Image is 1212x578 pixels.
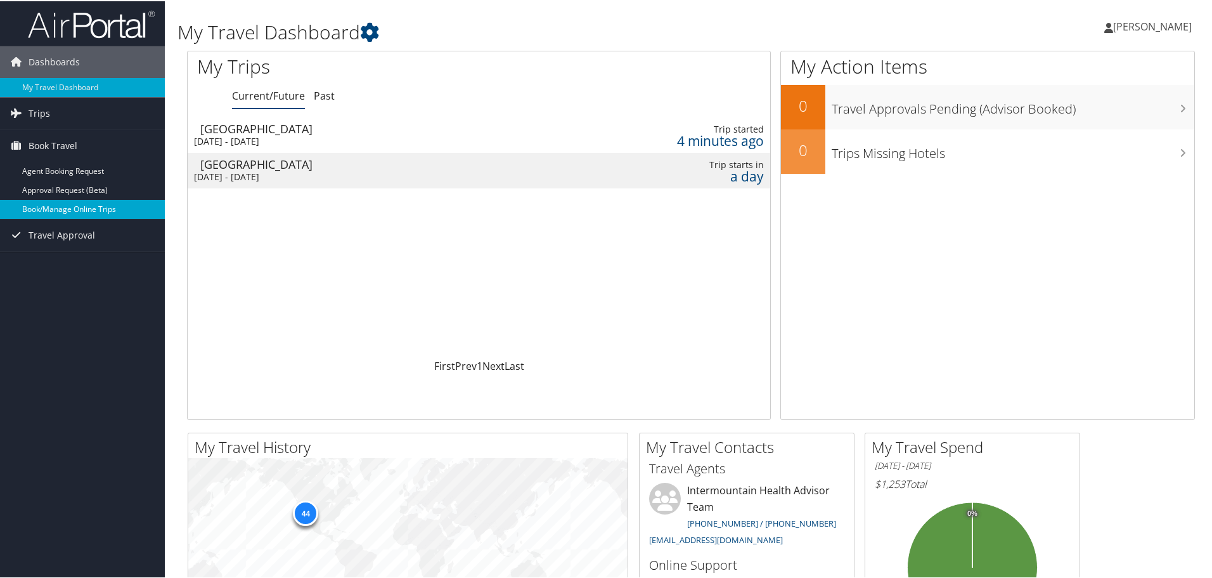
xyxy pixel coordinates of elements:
[232,88,305,102] a: Current/Future
[781,138,825,160] h2: 0
[649,533,783,544] a: [EMAIL_ADDRESS][DOMAIN_NAME]
[1113,18,1192,32] span: [PERSON_NAME]
[649,555,844,573] h3: Online Support
[781,52,1194,79] h1: My Action Items
[29,129,77,161] span: Book Travel
[832,137,1194,161] h3: Trips Missing Hotels
[29,218,95,250] span: Travel Approval
[872,435,1080,457] h2: My Travel Spend
[482,358,505,372] a: Next
[200,122,519,133] div: [GEOGRAPHIC_DATA]
[875,476,905,490] span: $1,253
[29,45,80,77] span: Dashboards
[28,8,155,38] img: airportal-logo.png
[293,499,318,525] div: 44
[195,435,628,457] h2: My Travel History
[781,94,825,115] h2: 0
[646,435,854,457] h2: My Travel Contacts
[200,157,519,169] div: [GEOGRAPHIC_DATA]
[505,358,524,372] a: Last
[29,96,50,128] span: Trips
[687,516,836,528] a: [PHONE_NUMBER] / [PHONE_NUMBER]
[177,18,862,44] h1: My Travel Dashboard
[781,128,1194,173] a: 0Trips Missing Hotels
[781,84,1194,128] a: 0Travel Approvals Pending (Advisor Booked)
[314,88,335,102] a: Past
[575,122,764,134] div: Trip started
[477,358,482,372] a: 1
[1104,6,1204,44] a: [PERSON_NAME]
[575,169,764,181] div: a day
[832,93,1194,117] h3: Travel Approvals Pending (Advisor Booked)
[197,52,518,79] h1: My Trips
[575,158,764,169] div: Trip starts in
[194,135,513,146] div: [DATE] - [DATE]
[875,476,1070,490] h6: Total
[455,358,477,372] a: Prev
[575,134,764,145] div: 4 minutes ago
[194,170,513,181] div: [DATE] - [DATE]
[967,509,977,516] tspan: 0%
[434,358,455,372] a: First
[875,459,1070,471] h6: [DATE] - [DATE]
[643,482,851,549] li: Intermountain Health Advisor Team
[649,459,844,476] h3: Travel Agents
